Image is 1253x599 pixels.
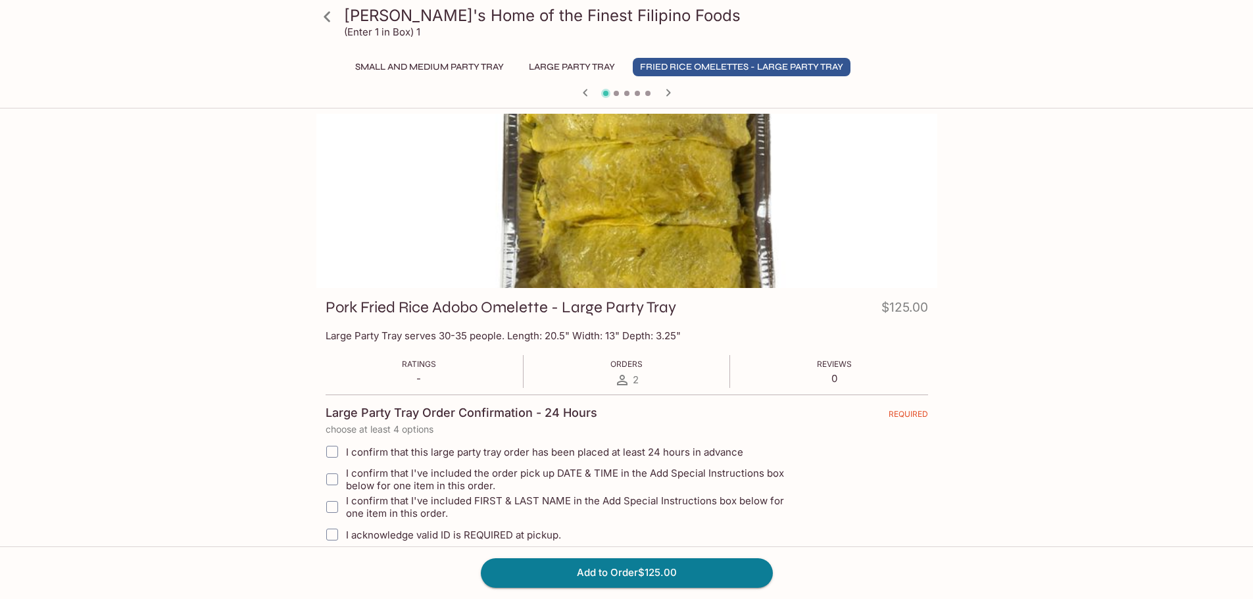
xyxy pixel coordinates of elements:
[481,558,773,587] button: Add to Order$125.00
[817,372,852,385] p: 0
[344,26,420,38] p: (Enter 1 in Box) 1
[633,58,850,76] button: Fried Rice Omelettes - Large Party Tray
[817,359,852,369] span: Reviews
[402,372,436,385] p: -
[889,409,928,424] span: REQUIRED
[881,297,928,323] h4: $125.00
[633,373,639,386] span: 2
[326,424,928,435] p: choose at least 4 options
[522,58,622,76] button: Large Party Tray
[346,467,802,492] span: I confirm that l've included the order pick up DATE & TIME in the Add Special Instructions box be...
[346,446,743,458] span: I confirm that this large party tray order has been placed at least 24 hours in advance
[346,494,802,519] span: I confirm that I've included FIRST & LAST NAME in the Add Special Instructions box below for one ...
[326,297,676,318] h3: Pork Fried Rice Adobo Omelette - Large Party Tray
[346,529,561,541] span: I acknowledge valid ID is REQUIRED at pickup.
[402,359,436,369] span: Ratings
[348,58,511,76] button: Small and Medium Party Tray
[326,406,597,420] h4: Large Party Tray Order Confirmation - 24 Hours
[316,114,937,288] div: Pork Fried Rice Adobo Omelette - Large Party Tray
[344,5,932,26] h3: [PERSON_NAME]'s Home of the Finest Filipino Foods
[610,359,643,369] span: Orders
[326,329,928,342] p: Large Party Tray serves 30-35 people. Length: 20.5" Width: 13" Depth: 3.25"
